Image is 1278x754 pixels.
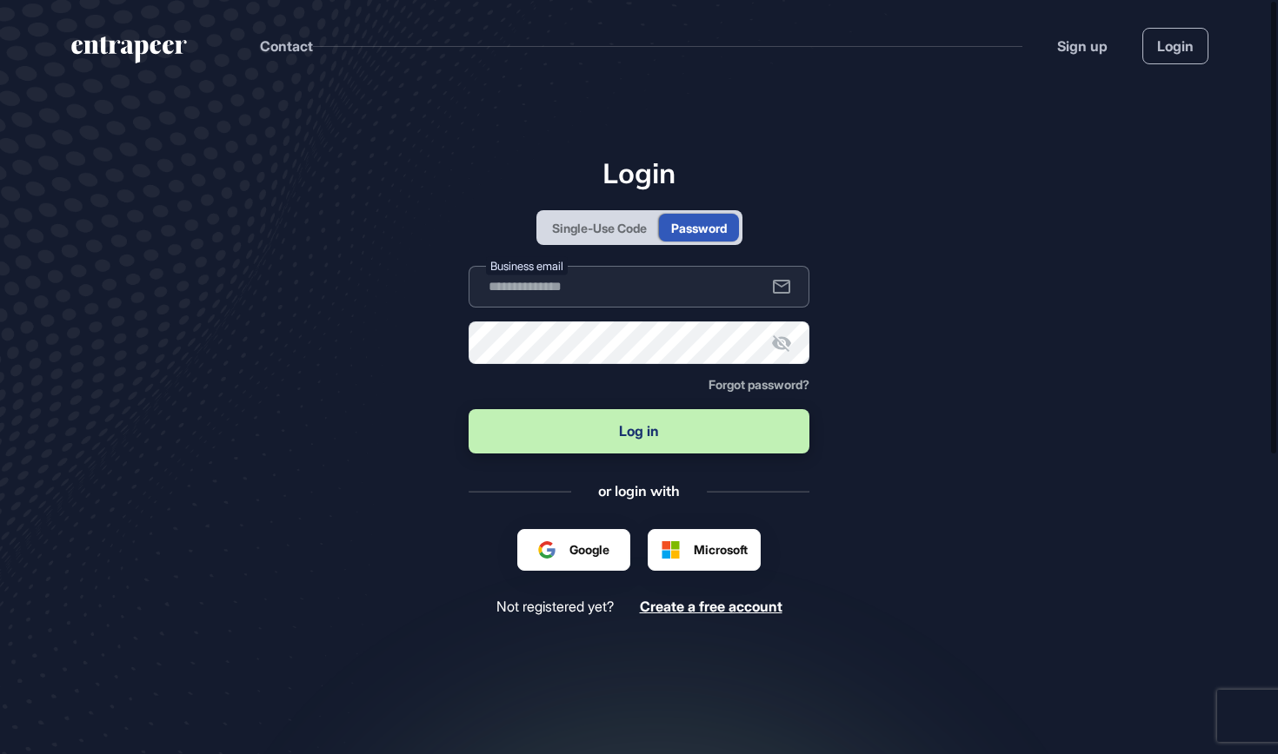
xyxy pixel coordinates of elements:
[496,599,614,615] span: Not registered yet?
[640,599,782,615] a: Create a free account
[1142,28,1208,64] a: Login
[1057,36,1108,56] a: Sign up
[469,409,809,453] button: Log in
[709,377,809,392] span: Forgot password?
[640,598,782,615] span: Create a free account
[598,481,680,500] div: or login with
[70,36,189,69] a: entrapeer-logo
[260,35,313,57] button: Contact
[709,378,809,392] a: Forgot password?
[486,257,568,275] label: Business email
[469,156,809,189] h1: Login
[694,540,748,559] span: Microsoft
[552,219,647,237] div: Single-Use Code
[671,219,727,237] div: Password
